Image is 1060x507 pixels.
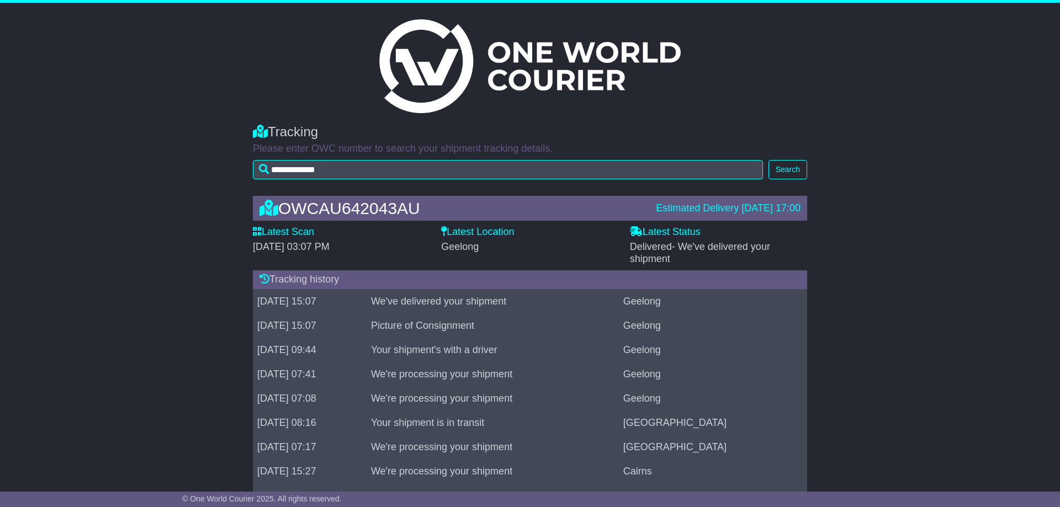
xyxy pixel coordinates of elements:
td: We're processing your shipment [367,459,619,483]
p: Please enter OWC number to search your shipment tracking details. [253,143,807,155]
button: Search [768,160,807,179]
td: [DATE] 07:08 [253,386,367,410]
span: © One World Courier 2025. All rights reserved. [182,494,342,503]
td: We're processing your shipment [367,386,619,410]
span: [DATE] 03:07 PM [253,241,330,252]
td: [DATE] 08:16 [253,410,367,435]
td: [DATE] 15:07 [253,313,367,338]
span: Geelong [441,241,479,252]
td: [GEOGRAPHIC_DATA] [619,410,807,435]
td: Picture of Consignment [367,313,619,338]
td: Geelong [619,289,807,313]
div: Tracking [253,124,807,140]
div: Tracking history [253,270,807,289]
td: We're processing your shipment [367,435,619,459]
label: Latest Scan [253,226,314,238]
td: Geelong [619,338,807,362]
span: Delivered [630,241,770,264]
td: Geelong [619,386,807,410]
img: Light [379,19,681,113]
label: Latest Location [441,226,514,238]
td: [DATE] 09:44 [253,338,367,362]
td: Geelong [619,313,807,338]
div: OWCAU642043AU [254,199,650,217]
td: We're processing your shipment [367,362,619,386]
span: - We've delivered your shipment [630,241,770,264]
td: Cairns [619,459,807,483]
td: Geelong [619,362,807,386]
td: [DATE] 15:07 [253,289,367,313]
td: Your shipment is in transit [367,410,619,435]
label: Latest Status [630,226,701,238]
td: [GEOGRAPHIC_DATA] [619,435,807,459]
div: Estimated Delivery [DATE] 17:00 [656,202,801,215]
td: [DATE] 07:17 [253,435,367,459]
td: [DATE] 15:27 [253,459,367,483]
td: Your shipment's with a driver [367,338,619,362]
td: [DATE] 07:41 [253,362,367,386]
td: We've delivered your shipment [367,289,619,313]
